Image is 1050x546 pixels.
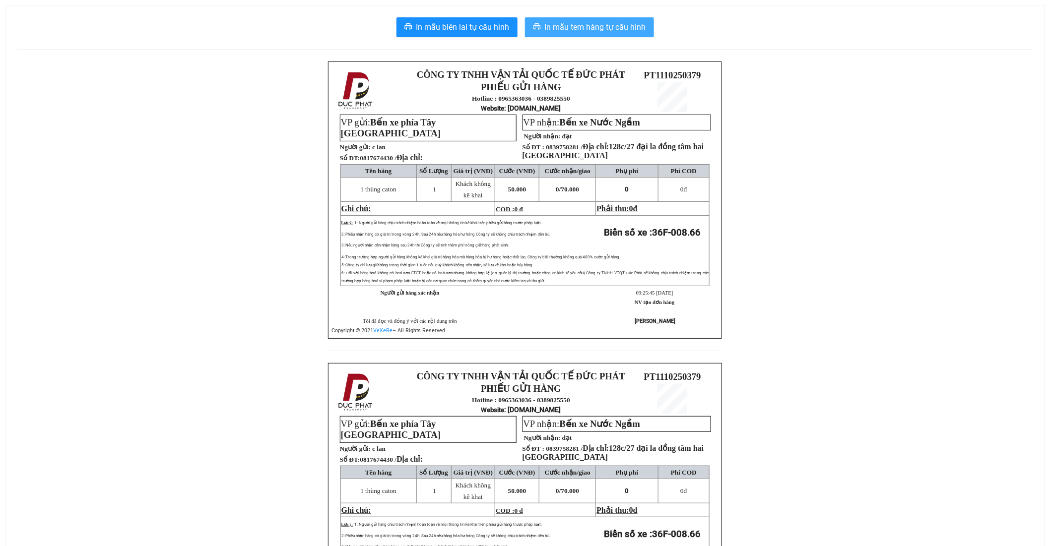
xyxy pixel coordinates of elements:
span: 1 [433,185,436,193]
span: Tôi đã đọc và đồng ý với các nội dung trên [363,318,457,324]
span: Phí COD [671,167,697,175]
strong: : [DOMAIN_NAME] [481,104,561,112]
span: Phải thu: [596,204,637,213]
span: VP nhận: [524,419,641,429]
span: Bến xe Nước Ngầm [560,419,641,429]
span: In mẫu biên lai tự cấu hình [416,21,510,33]
span: COD : [496,507,523,514]
span: đ [680,487,687,494]
span: 6: Đối với hàng hoá không có hoá đơn GTGT hoặc có hoá đơn nhưng không hợp lệ (do quản lý thị trườ... [341,271,709,283]
strong: Biển số xe : [604,227,701,238]
span: Cước (VNĐ) [499,469,535,476]
span: c lan [372,445,386,452]
img: logo [335,371,377,413]
span: Cước nhận/giao [544,469,591,476]
span: Ghi chú: [341,204,371,213]
span: 50.000 [508,185,526,193]
span: In mẫu tem hàng tự cấu hình [545,21,646,33]
span: Website [481,105,505,112]
span: Phụ phí [616,469,638,476]
span: Khách không kê khai [456,482,491,500]
span: Lưu ý: [341,522,353,527]
span: 5: Công ty chỉ lưu giữ hàng trong thời gian 1 tuần nếu quý khách không đến nhận, sẽ lưu về kho ho... [341,263,533,267]
strong: Người gửi hàng xác nhận [381,290,440,296]
span: 0839758281 / [523,143,704,160]
strong: PHIẾU GỬI HÀNG [481,383,561,394]
button: printerIn mẫu biên lai tự cấu hình [396,17,518,37]
span: 0 [629,204,633,213]
span: 0/ [556,185,579,193]
span: c lan [372,143,386,151]
span: 0 [625,487,629,494]
span: Bến xe Nước Ngầm [560,117,641,127]
span: Giá trị (VNĐ) [454,167,493,175]
span: 0839758281 / [523,445,704,461]
span: 128c/27 đại la đồng tâm hai [GEOGRAPHIC_DATA] [523,444,704,461]
span: Địa chỉ: [523,142,704,160]
a: VeXeRe [373,327,393,334]
span: 0 [680,487,684,494]
img: logo [335,70,377,112]
span: 0 đ [515,507,523,514]
span: 0 [680,185,684,193]
span: 0 đ [515,205,523,213]
span: 70.000 [561,487,580,494]
button: printerIn mẫu tem hàng tự cấu hình [525,17,654,37]
span: Địa chỉ: [396,153,423,162]
span: Phí COD [671,469,697,476]
span: Bến xe phía Tây [GEOGRAPHIC_DATA] [341,419,441,440]
span: COD : [496,205,523,213]
span: VP gửi: [341,419,441,440]
strong: Người gửi: [340,445,371,452]
span: 36F-008.66 [653,529,701,540]
span: Giá trị (VNĐ) [454,469,493,476]
strong: Người gửi: [340,143,371,151]
strong: Hotline : 0965363036 - 0389825550 [472,95,570,102]
span: 4: Trong trường hợp người gửi hàng không kê khai giá trị hàng hóa mà hàng hóa bị hư hỏng hoặc thấ... [341,255,621,259]
strong: CÔNG TY TNHH VẬN TẢI QUỐC TẾ ĐỨC PHÁT [417,371,625,381]
span: 1: Người gửi hàng chịu trách nhiệm hoàn toàn về mọi thông tin kê khai trên phiếu gửi hàng trước p... [354,522,542,527]
span: 3: Nếu người nhận đến nhận hàng sau 24h thì Công ty sẽ tính thêm phí trông giữ hàng phát sinh. [341,243,509,247]
span: Copyright © 2021 – All Rights Reserved [331,327,445,334]
span: 09:25:45 [DATE] [636,290,673,296]
span: Phụ phí [616,167,638,175]
span: 128c/27 đại la đồng tâm hai [GEOGRAPHIC_DATA] [523,142,704,160]
span: printer [404,23,412,32]
span: Lưu ý: [341,221,353,225]
span: Khách không kê khai [456,180,491,199]
span: Cước (VNĐ) [499,167,535,175]
span: Tên hàng [365,469,392,476]
span: Cước nhận/giao [544,167,591,175]
span: 2: Phiếu nhận hàng có giá trị trong vòng 24h. Sau 24h nếu hàng hóa hư hỏng Công ty sẽ không chịu ... [341,232,550,237]
span: Website [481,406,505,414]
strong: Người nhận: [524,434,561,441]
strong: NV tạo đơn hàng [635,300,674,305]
span: 0 [629,506,633,514]
span: printer [533,23,541,32]
span: 1: Người gửi hàng chịu trách nhiệm hoàn toàn về mọi thông tin kê khai trên phiếu gửi hàng trước p... [354,221,542,225]
span: 0/ [556,487,579,494]
span: 1 [433,487,436,494]
span: Ghi chú: [341,506,371,514]
span: 70.000 [561,185,580,193]
span: đ [633,204,638,213]
span: Địa chỉ: [396,455,423,463]
strong: CÔNG TY TNHH VẬN TẢI QUỐC TẾ ĐỨC PHÁT [417,69,625,80]
span: Số Lượng [419,167,448,175]
span: 2: Phiếu nhận hàng có giá trị trong vòng 24h. Sau 24h nếu hàng hóa hư hỏng Công ty sẽ không chịu ... [341,534,550,538]
strong: Người nhận: [524,132,561,140]
span: 0 [625,185,629,193]
span: VP gửi: [341,117,441,138]
span: Địa chỉ: [523,444,704,461]
span: PT1110250379 [644,70,701,80]
span: đ [633,506,638,514]
span: Số Lượng [419,469,448,476]
strong: Số ĐT : [523,445,545,452]
strong: [PERSON_NAME] [635,318,676,324]
span: đạt [562,132,572,140]
span: Bến xe phía Tây [GEOGRAPHIC_DATA] [341,117,441,138]
span: đạt [562,434,572,441]
strong: : [DOMAIN_NAME] [481,406,561,414]
strong: Số ĐT: [340,154,423,162]
span: 0817674430 / [360,154,423,162]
